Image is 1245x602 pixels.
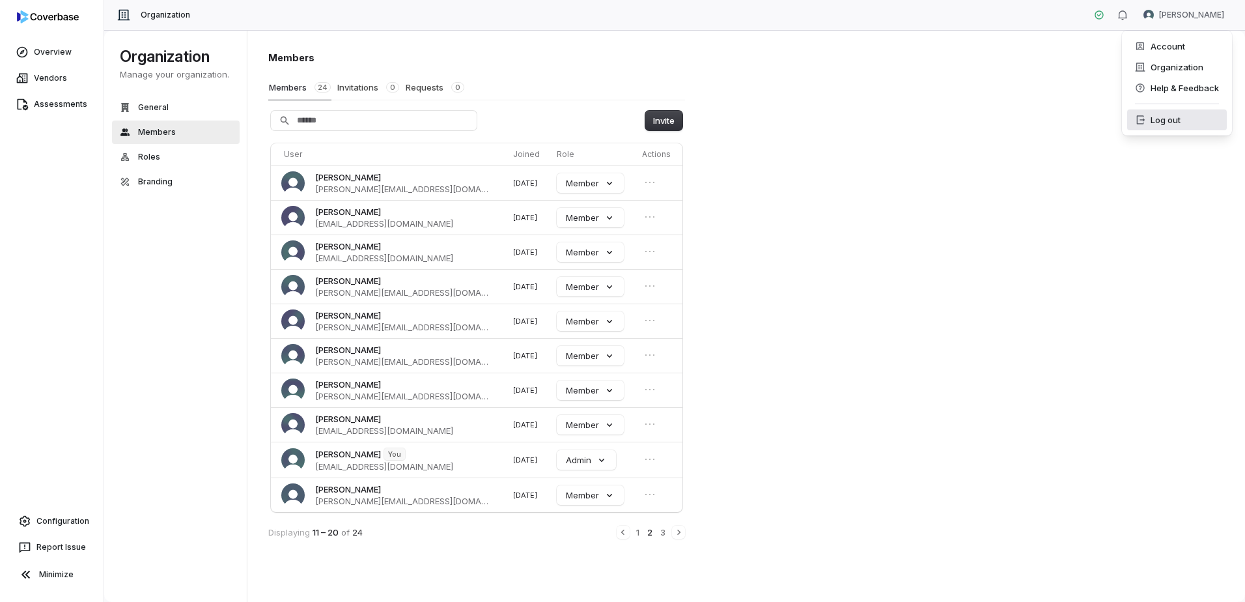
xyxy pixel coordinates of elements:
img: Mohammad Abul-Hawa [281,206,305,229]
button: Members [268,75,331,100]
h1: Organization [120,46,232,67]
div: Help & Feedback [1127,78,1227,98]
button: Previous [617,526,630,539]
span: [DATE] [513,317,537,326]
span: 24 [315,82,331,93]
span: Displaying [268,527,310,537]
th: Role [552,143,637,165]
img: Curtis Nohl [281,448,305,472]
button: Open menu [642,313,658,328]
span: You [384,448,405,460]
span: [PERSON_NAME] [315,240,381,252]
span: of [341,527,350,537]
span: [PERSON_NAME][EMAIL_ADDRESS][DOMAIN_NAME] [315,356,490,367]
h1: Members [268,51,685,64]
button: Open menu [642,209,658,225]
img: Ryan Jenkins [281,379,305,402]
span: Minimize [39,569,74,580]
th: User [271,143,508,165]
span: [PERSON_NAME][EMAIL_ADDRESS][DOMAIN_NAME] [315,390,490,402]
div: Account [1127,36,1227,57]
span: Branding [138,177,173,187]
button: Open menu [642,347,658,363]
p: Manage your organization. [120,68,232,80]
span: [DATE] [513,420,537,429]
img: Zyad Nabbus [281,240,305,264]
span: [EMAIL_ADDRESS][DOMAIN_NAME] [315,252,453,264]
span: [PERSON_NAME] [315,344,381,356]
span: General [138,102,169,113]
span: [EMAIL_ADDRESS][DOMAIN_NAME] [315,425,453,437]
th: Joined [508,143,552,165]
button: Open menu [642,487,658,502]
img: Adam Hauseman [281,483,305,507]
span: [DATE] [513,282,537,291]
th: Actions [637,143,682,165]
span: [PERSON_NAME][EMAIL_ADDRESS][DOMAIN_NAME] [315,495,490,507]
span: [EMAIL_ADDRESS][DOMAIN_NAME] [315,461,453,472]
span: [PERSON_NAME][EMAIL_ADDRESS][DOMAIN_NAME] [315,287,490,298]
span: Report Issue [36,542,86,552]
img: Jonathan Wann [281,275,305,298]
img: logo-D7KZi-bG.svg [17,10,79,23]
button: Open menu [642,244,658,259]
span: [DATE] [513,351,537,360]
span: [PERSON_NAME] [315,171,381,183]
button: Next [672,526,685,539]
span: [PERSON_NAME] [315,448,381,460]
button: 3 [659,525,667,539]
input: Search [271,111,477,130]
button: Open menu [642,175,658,190]
button: Open menu [642,416,658,432]
span: [PERSON_NAME] [315,379,381,390]
button: Open menu [642,382,658,397]
button: Open menu [642,451,658,467]
span: [EMAIL_ADDRESS][DOMAIN_NAME] [315,218,453,229]
button: Open menu [642,278,658,294]
span: [PERSON_NAME] [315,413,381,425]
span: [DATE] [513,491,537,500]
span: [PERSON_NAME] [315,206,381,218]
span: Roles [138,152,160,162]
img: Ryan Tappis [281,171,305,195]
span: Overview [34,47,72,57]
img: Robert Latcham [281,344,305,367]
img: Curtis Nohl avatar [1143,10,1154,20]
img: Jason Boland [281,309,305,333]
span: [PERSON_NAME][EMAIL_ADDRESS][DOMAIN_NAME] [315,321,490,333]
span: Organization [141,10,190,20]
span: 11 – 20 [313,527,339,537]
div: Organization [1127,57,1227,78]
span: [PERSON_NAME] [315,275,381,287]
span: [DATE] [513,213,537,222]
span: [PERSON_NAME] [315,309,381,321]
span: [PERSON_NAME] [315,483,381,495]
span: Vendors [34,73,67,83]
span: 0 [386,82,399,93]
span: Configuration [36,516,89,526]
img: Isaac Mousel [281,413,305,437]
span: [DATE] [513,455,537,465]
button: Invite [645,111,682,130]
button: 2 [646,525,654,539]
span: [DATE] [513,386,537,395]
button: Invitations [337,75,400,100]
button: 1 [635,525,641,539]
span: [DATE] [513,248,537,257]
span: [PERSON_NAME] [1159,10,1224,20]
span: [DATE] [513,179,537,188]
span: [PERSON_NAME][EMAIL_ADDRESS][DOMAIN_NAME] [315,183,490,195]
div: Log out [1127,109,1227,130]
span: 0 [451,82,464,93]
span: Assessments [34,99,87,109]
button: Requests [405,75,465,100]
span: Members [138,127,176,137]
span: 24 [352,527,363,537]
